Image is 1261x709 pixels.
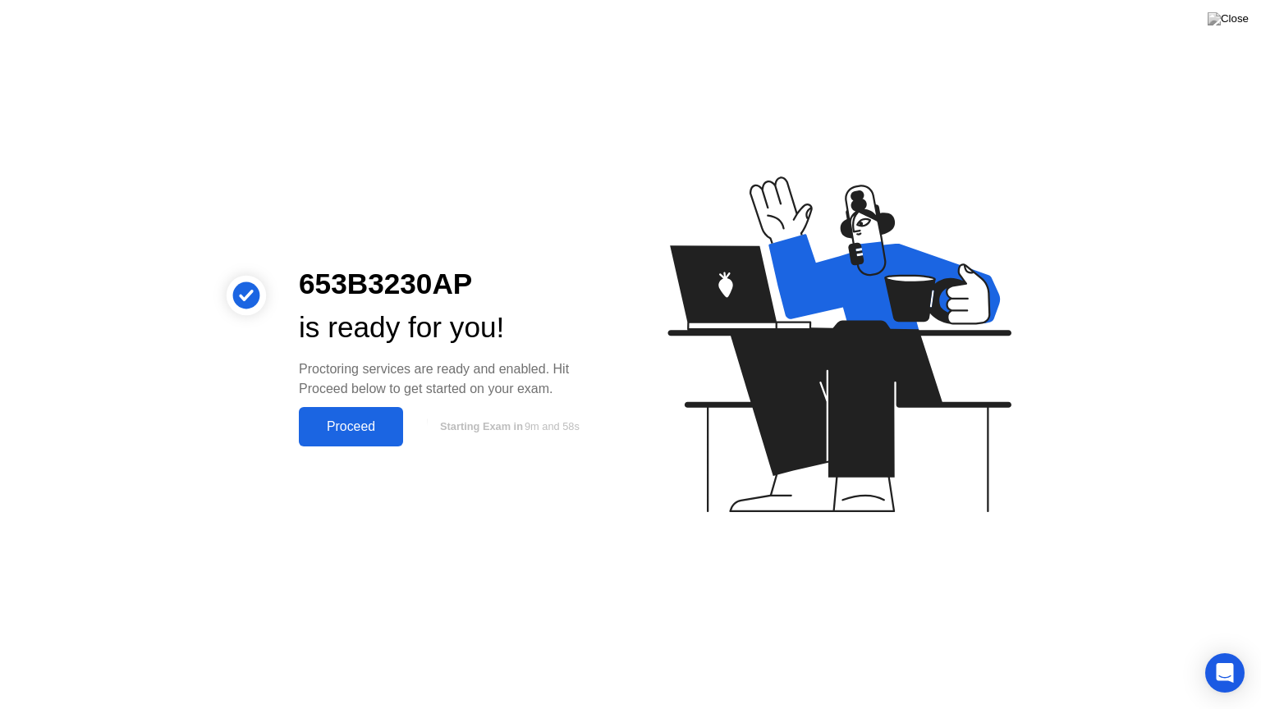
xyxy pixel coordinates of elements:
[1205,653,1245,693] div: Open Intercom Messenger
[299,263,604,306] div: 653B3230AP
[299,359,604,399] div: Proctoring services are ready and enabled. Hit Proceed below to get started on your exam.
[525,420,580,432] span: 9m and 58s
[411,411,604,442] button: Starting Exam in9m and 58s
[304,419,398,434] div: Proceed
[299,306,604,350] div: is ready for you!
[1208,12,1249,25] img: Close
[299,407,403,446] button: Proceed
